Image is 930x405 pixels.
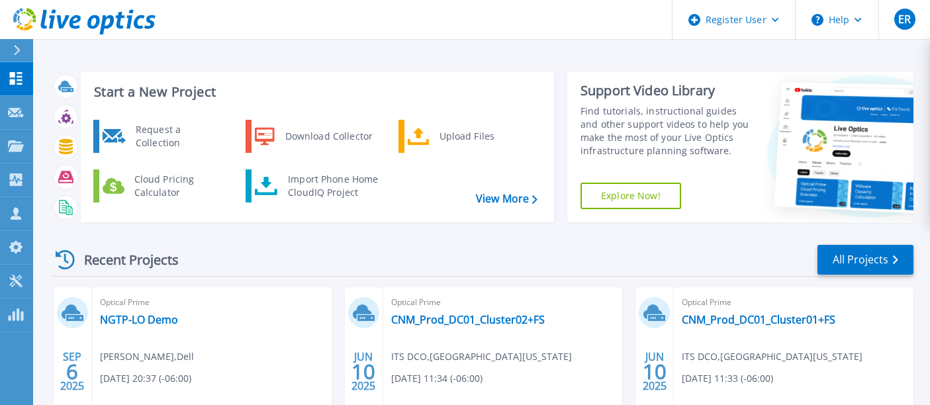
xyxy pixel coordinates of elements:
[60,347,85,396] div: SEP 2025
[643,366,667,377] span: 10
[100,371,191,386] span: [DATE] 20:37 (-06:00)
[100,313,178,326] a: NGTP-LO Demo
[93,169,229,202] a: Cloud Pricing Calculator
[93,120,229,153] a: Request a Collection
[682,295,906,310] span: Optical Prime
[100,349,194,364] span: [PERSON_NAME] , Dell
[66,366,78,377] span: 6
[351,366,375,377] span: 10
[51,244,197,276] div: Recent Projects
[100,295,324,310] span: Optical Prime
[391,371,483,386] span: [DATE] 11:34 (-06:00)
[279,123,379,150] div: Download Collector
[129,123,226,150] div: Request a Collection
[817,245,913,275] a: All Projects
[391,349,572,364] span: ITS DCO , [GEOGRAPHIC_DATA][US_STATE]
[581,82,753,99] div: Support Video Library
[351,347,376,396] div: JUN 2025
[476,193,537,205] a: View More
[398,120,534,153] a: Upload Files
[246,120,381,153] a: Download Collector
[581,105,753,157] div: Find tutorials, instructional guides and other support videos to help you make the most of your L...
[682,371,773,386] span: [DATE] 11:33 (-06:00)
[433,123,531,150] div: Upload Files
[391,313,545,326] a: CNM_Prod_DC01_Cluster02+FS
[682,349,862,364] span: ITS DCO , [GEOGRAPHIC_DATA][US_STATE]
[581,183,681,209] a: Explore Now!
[682,313,835,326] a: CNM_Prod_DC01_Cluster01+FS
[281,173,385,199] div: Import Phone Home CloudIQ Project
[128,173,226,199] div: Cloud Pricing Calculator
[642,347,667,396] div: JUN 2025
[94,85,537,99] h3: Start a New Project
[898,14,911,24] span: ER
[391,295,615,310] span: Optical Prime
